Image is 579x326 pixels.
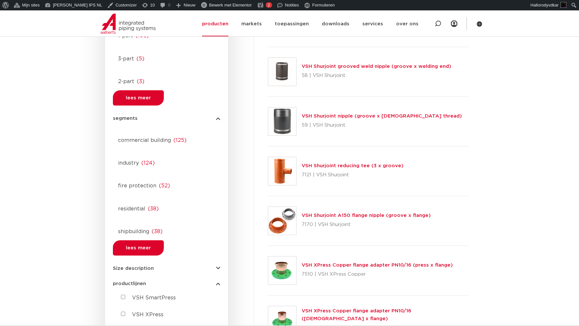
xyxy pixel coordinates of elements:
a: toepassingen [275,11,309,36]
span: residential [118,206,145,211]
span: Bewerk met Elementor [209,3,252,7]
button: lees meer [113,90,164,106]
span: segments [113,116,138,121]
img: thumbnail for VSH Shurjoint reducing tee (3 x groove) [268,157,296,185]
span: VSH SmartPress [132,295,176,300]
nav: Menu [202,11,418,36]
a: VSH Shurjoint grooved weld nipple (groove x welding end) [302,64,451,69]
span: lees meer [126,245,151,250]
span: ( 3 ) [137,79,144,84]
p: 7121 | VSH Shurjoint [302,170,404,180]
a: commercial building(125) [113,134,220,144]
a: VSH Shurjoint A150 flange nipple (groove x flange) [302,213,431,218]
span: ( 38 ) [148,206,159,211]
a: producten [202,11,228,36]
span: VSH XPress [132,312,163,317]
a: markets [241,11,262,36]
a: VSH Shurjoint reducing tee (3 x groove) [302,163,404,168]
a: over ons [396,11,418,36]
a: 3-part(5) [113,52,220,63]
button: Size description [113,266,220,271]
span: ( 5 ) [137,56,144,61]
img: thumbnail for VSH Shurjoint nipple (groove x male thread) [268,107,296,135]
a: fire protection(52) [113,179,220,190]
a: VSH Shurjoint nipple (groove x [DEMOGRAPHIC_DATA] thread) [302,114,462,119]
span: fire protection [118,183,156,188]
p: 7510 | VSH XPress Copper [302,269,453,280]
a: industry(124) [113,157,220,167]
a: 2-part(3) [113,75,220,85]
a: shipbuilding(38) [113,225,220,235]
a: services [362,11,383,36]
p: 58 | VSH Shurjoint [302,70,451,81]
img: thumbnail for VSH Shurjoint A150 flange nipple (groove x flange) [268,207,296,235]
nav: Menu [451,10,457,37]
p: 7170 | VSH Shurjoint [302,219,431,230]
span: ( 38 ) [152,229,163,234]
button: lees meer [113,240,164,256]
button: productlijnen [113,281,220,286]
span: 2-part [118,79,134,84]
a: downloads [322,11,349,36]
a: VSH XPress Copper flange adapter PN10/16 ([DEMOGRAPHIC_DATA] x flange) [302,308,411,321]
span: commercial building [118,138,171,143]
span: rodyvdkar [540,3,559,7]
button: segments [113,116,220,121]
span: Size description [113,266,154,271]
img: thumbnail for VSH XPress Copper flange adapter PN10/16 (press x flange) [268,257,296,284]
span: ( 124 ) [141,160,155,166]
p: 59 | VSH Shurjoint [302,120,462,131]
span: industry [118,160,139,166]
span: lees meer [126,95,151,100]
a: VSH XPress Copper flange adapter PN10/16 (press x flange) [302,263,453,268]
a: residential(38) [113,202,220,213]
span: shipbuilding [118,229,149,234]
span: 2 [268,3,270,7]
span: ( 125 ) [174,138,187,143]
span: 3-part [118,56,134,61]
span: productlijnen [113,281,146,286]
img: thumbnail for VSH Shurjoint grooved weld nipple (groove x welding end) [268,58,296,86]
span: ( 52 ) [159,183,170,188]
